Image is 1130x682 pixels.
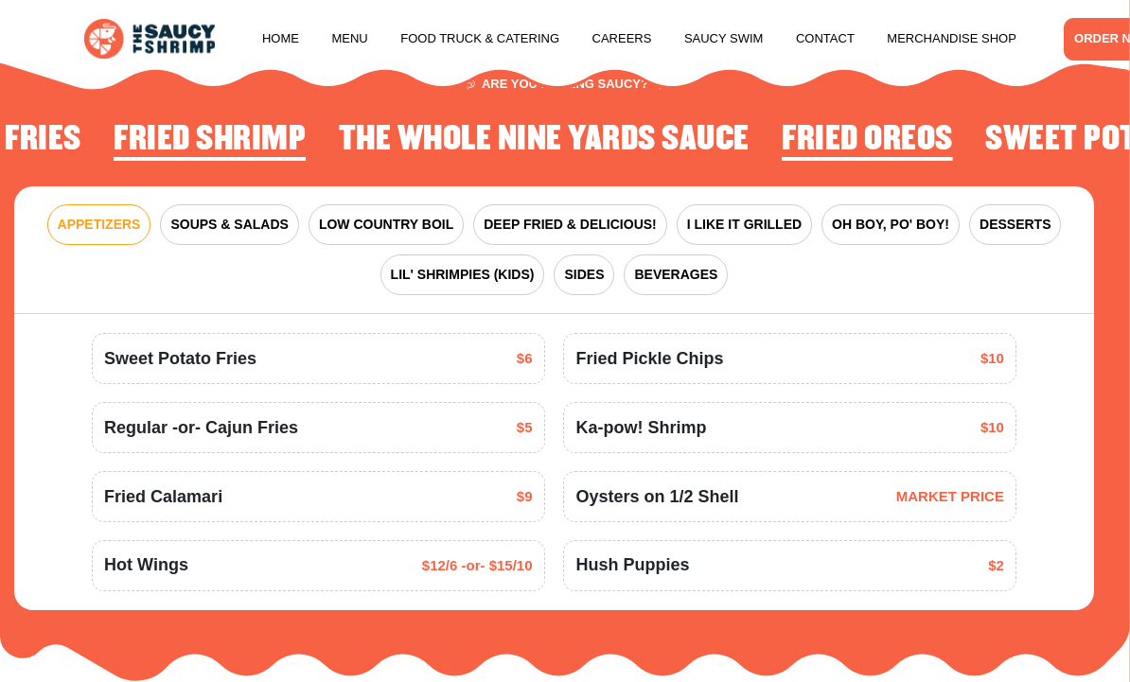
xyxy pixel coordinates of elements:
[980,417,1004,439] span: $10
[160,204,298,245] button: SOUPS & SALADS
[170,215,288,235] span: SOUPS & SALADS
[634,265,717,285] span: BEVERAGES
[564,265,604,285] span: SIDES
[104,484,222,510] span: Fried Calamari
[309,204,464,245] button: LOW COUNTRY BOIL
[782,121,953,163] li: 3 of 4
[832,215,949,235] span: OH BOY, PO' BOY!
[988,555,1004,577] span: $2
[677,204,812,245] button: I LIKE IT GRILLED
[400,3,559,75] a: Food Truck & Catering
[380,254,545,295] button: LIL' SHRIMPIES (KIDS)
[339,121,750,158] h2: The Whole Nine Yards Sauce
[339,121,750,163] li: 2 of 4
[262,3,299,75] a: Home
[624,254,728,295] button: BEVERAGES
[84,19,215,59] img: logo
[104,346,256,372] span: Sweet Potato Fries
[896,486,1004,508] span: MARKET PRICE
[517,486,533,508] span: $9
[104,552,188,578] span: Hot Wings
[114,121,306,158] h2: Fried Shrimp
[969,204,1061,245] button: DESSERTS
[575,346,723,372] span: Fried Pickle Chips
[592,3,652,75] a: Careers
[887,3,1016,75] a: Merchandise Shop
[47,204,151,245] button: APPETIZERS
[684,3,764,75] a: Saucy Swim
[391,265,535,285] span: LIL' SHRIMPIES (KIDS)
[319,215,453,235] span: LOW COUNTRY BOIL
[58,215,141,235] span: APPETIZERS
[517,417,533,439] span: $5
[104,415,298,441] span: Regular -or- Cajun Fries
[114,121,306,163] li: 1 of 4
[575,415,706,441] span: Ka-pow! Shrimp
[554,254,614,295] button: SIDES
[517,348,533,370] span: $6
[980,215,1051,235] span: DESSERTS
[575,552,689,578] span: Hush Puppies
[796,3,855,75] a: Contact
[980,348,1004,370] span: $10
[821,204,960,245] button: OH BOY, PO' BOY!
[782,121,953,158] h2: Fried Oreos
[575,484,738,510] span: Oysters on 1/2 Shell
[484,215,657,235] span: DEEP FRIED & DELICIOUS!
[687,215,802,235] span: I LIKE IT GRILLED
[422,555,533,577] span: $12/6 -or- $15/10
[473,204,667,245] button: DEEP FRIED & DELICIOUS!
[331,3,367,75] a: Menu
